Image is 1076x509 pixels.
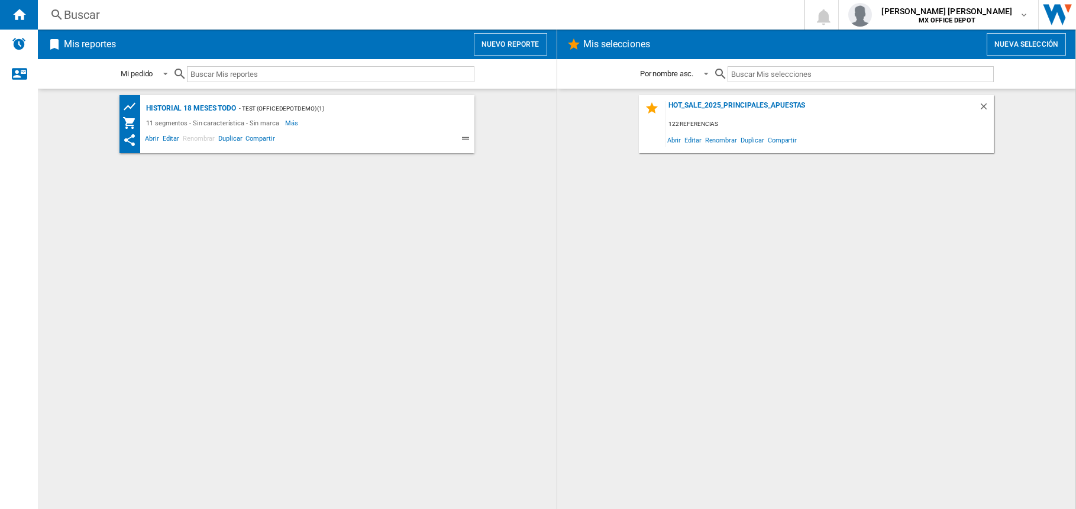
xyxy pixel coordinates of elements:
div: Mi pedido [121,69,153,78]
h2: Mis selecciones [581,33,653,56]
span: Renombrar [181,133,217,147]
input: Buscar Mis selecciones [728,66,993,82]
b: MX OFFICE DEPOT [919,17,975,24]
div: Cuadrícula de precios de productos [122,99,143,114]
span: Renombrar [703,132,739,148]
ng-md-icon: Este reporte se ha compartido contigo [122,133,137,147]
span: Compartir [766,132,799,148]
span: Editar [161,133,181,147]
div: hot_sale_2025_principales_apuestas [665,101,978,117]
span: Abrir [665,132,683,148]
div: Borrar [978,101,994,117]
span: Editar [683,132,703,148]
div: historial 18 meses TODO [143,101,236,116]
div: Mi colección [122,116,143,130]
img: profile.jpg [848,3,872,27]
span: Duplicar [739,132,766,148]
div: Buscar [64,7,773,23]
span: Compartir [244,133,276,147]
button: Nueva selección [987,33,1066,56]
div: 122 referencias [665,117,994,132]
div: Por nombre asc. [640,69,694,78]
span: Abrir [143,133,161,147]
span: Duplicar [217,133,244,147]
input: Buscar Mis reportes [187,66,474,82]
span: [PERSON_NAME] [PERSON_NAME] [881,5,1012,17]
button: Nuevo reporte [474,33,547,56]
h2: Mis reportes [62,33,118,56]
div: - test (officedepotdemo) (1) [236,101,451,116]
img: alerts-logo.svg [12,37,26,51]
span: Más [285,116,300,130]
div: 11 segmentos - Sin característica - Sin marca [143,116,285,130]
